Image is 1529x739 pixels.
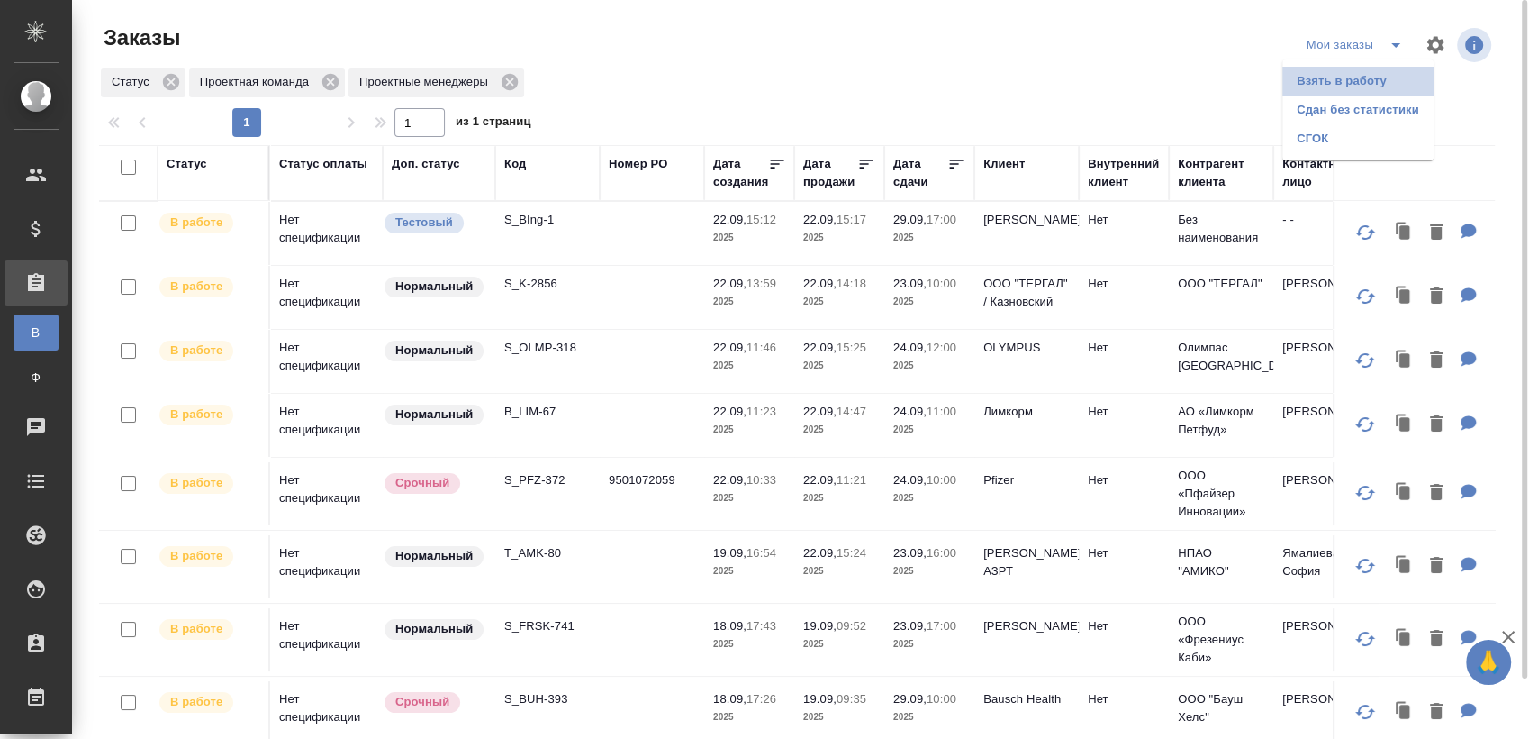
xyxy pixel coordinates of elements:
[983,471,1070,489] p: Pfizer
[1421,694,1452,731] button: Удалить
[893,619,927,633] p: 23.09,
[927,277,956,290] p: 10:00
[158,275,259,299] div: Выставляет ПМ после принятия заказа от КМа
[270,462,383,525] td: Нет спецификации
[837,546,866,560] p: 15:24
[1273,394,1378,457] td: [PERSON_NAME]
[395,342,473,360] p: Нормальный
[1421,214,1452,251] button: Удалить
[1421,475,1452,512] button: Удалить
[1273,462,1378,525] td: [PERSON_NAME]
[383,403,486,427] div: Статус по умолчанию для стандартных заказов
[837,277,866,290] p: 14:18
[504,471,591,489] p: S_PFZ-372
[893,277,927,290] p: 23.09,
[170,406,222,424] p: В работе
[1421,342,1452,379] button: Удалить
[713,357,785,375] p: 2025
[101,68,185,97] div: Статус
[609,155,667,173] div: Номер PO
[170,693,222,711] p: В работе
[893,405,927,418] p: 24.09,
[713,293,785,311] p: 2025
[713,473,746,487] p: 22.09,
[170,547,222,565] p: В работе
[893,562,965,580] p: 2025
[713,229,785,247] p: 2025
[1344,211,1387,254] button: Обновить
[1178,403,1264,439] p: АО «Лимкорм Петфуд»
[803,421,875,439] p: 2025
[746,405,776,418] p: 11:23
[158,471,259,496] div: Выставляет ПМ после принятия заказа от КМа
[270,330,383,393] td: Нет спецификации
[893,489,965,507] p: 2025
[837,213,866,226] p: 15:17
[1421,278,1452,315] button: Удалить
[200,73,315,91] p: Проектная команда
[504,155,526,173] div: Код
[1421,621,1452,658] button: Удалить
[927,341,956,354] p: 12:00
[170,342,222,360] p: В работе
[893,357,965,375] p: 2025
[383,617,486,642] div: Статус по умолчанию для стандартных заказов
[1344,617,1387,661] button: Обновить
[893,692,927,706] p: 29.09,
[456,111,531,137] span: из 1 страниц
[189,68,345,97] div: Проектная команда
[893,421,965,439] p: 2025
[746,619,776,633] p: 17:43
[170,474,222,492] p: В работе
[158,211,259,235] div: Выставляет ПМ после принятия заказа от КМа
[713,213,746,226] p: 22.09,
[23,369,50,387] span: Ф
[1088,275,1160,293] p: Нет
[837,619,866,633] p: 09:52
[893,293,965,311] p: 2025
[395,406,473,424] p: Нормальный
[1344,544,1387,588] button: Обновить
[1387,475,1421,512] button: Клонировать
[1387,214,1421,251] button: Клонировать
[1273,266,1378,329] td: [PERSON_NAME]
[927,619,956,633] p: 17:00
[1178,339,1264,375] p: Олимпас [GEOGRAPHIC_DATA]
[1088,155,1160,191] div: Внутренний клиент
[395,214,453,232] p: Тестовый
[746,473,776,487] p: 10:33
[383,339,486,363] div: Статус по умолчанию для стандартных заказов
[893,635,965,653] p: 2025
[1088,403,1160,421] p: Нет
[713,619,746,633] p: 18.09,
[14,315,59,351] a: В
[1387,342,1421,379] button: Клонировать
[600,462,704,525] td: 9501072059
[713,405,746,418] p: 22.09,
[927,546,956,560] p: 16:00
[1387,406,1421,443] button: Клонировать
[383,211,486,235] div: Топ-приоритет. Важно обеспечить лучшее возможное качество
[395,474,449,492] p: Срочный
[837,473,866,487] p: 11:21
[270,535,383,598] td: Нет спецификации
[1178,211,1264,247] p: Без наименования
[983,155,1025,173] div: Клиент
[927,405,956,418] p: 11:00
[1282,155,1369,191] div: Контактное лицо
[383,275,486,299] div: Статус по умолчанию для стандартных заказов
[803,357,875,375] p: 2025
[1282,124,1434,153] li: СГОК
[1178,275,1264,293] p: ООО "ТЕРГАЛ"
[504,544,591,562] p: T_AMK-80
[1088,690,1160,708] p: Нет
[112,73,156,91] p: Статус
[270,266,383,329] td: Нет спецификации
[893,213,927,226] p: 29.09,
[1387,548,1421,585] button: Клонировать
[803,277,837,290] p: 22.09,
[713,489,785,507] p: 2025
[504,275,591,293] p: S_K-2856
[158,403,259,427] div: Выставляет ПМ после принятия заказа от КМа
[927,213,956,226] p: 17:00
